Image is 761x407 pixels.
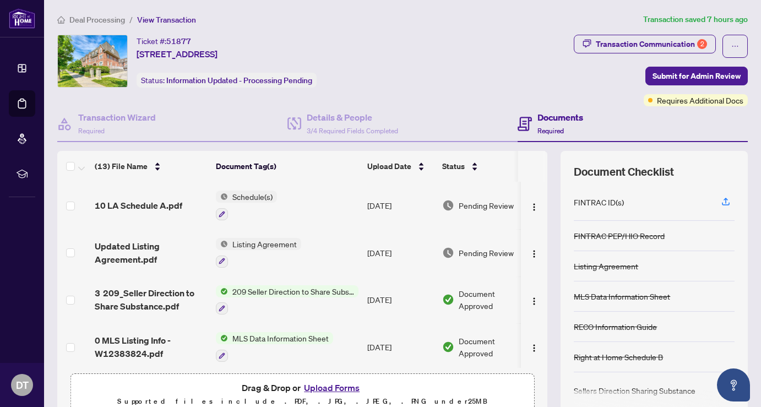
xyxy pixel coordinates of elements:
[242,381,363,395] span: Drag & Drop or
[166,75,312,85] span: Information Updated - Processing Pending
[537,127,564,135] span: Required
[442,341,454,353] img: Document Status
[525,197,543,214] button: Logo
[459,199,514,211] span: Pending Review
[363,151,438,182] th: Upload Date
[137,15,196,25] span: View Transaction
[307,111,398,124] h4: Details & People
[596,35,707,53] div: Transaction Communication
[525,338,543,356] button: Logo
[216,332,333,362] button: Status IconMLS Data Information Sheet
[78,127,105,135] span: Required
[442,199,454,211] img: Document Status
[216,285,228,297] img: Status Icon
[459,287,527,312] span: Document Approved
[442,247,454,259] img: Document Status
[657,94,743,106] span: Requires Additional Docs
[697,39,707,49] div: 2
[525,244,543,262] button: Logo
[166,36,191,46] span: 51877
[137,47,218,61] span: [STREET_ADDRESS]
[58,35,127,87] img: IMG-W12383824_1.jpg
[216,285,358,315] button: Status Icon209 Seller Direction to Share Substance of Offers
[95,160,148,172] span: (13) File Name
[78,111,156,124] h4: Transaction Wizard
[717,368,750,401] button: Open asap
[216,238,228,250] img: Status Icon
[363,229,438,276] td: [DATE]
[574,260,638,272] div: Listing Agreement
[216,332,228,344] img: Status Icon
[57,16,65,24] span: home
[459,247,514,259] span: Pending Review
[228,191,277,203] span: Schedule(s)
[95,199,182,212] span: 10 LA Schedule A.pdf
[216,191,228,203] img: Status Icon
[530,203,539,211] img: Logo
[731,42,739,50] span: ellipsis
[216,238,301,268] button: Status IconListing Agreement
[459,335,527,359] span: Document Approved
[367,160,411,172] span: Upload Date
[574,290,670,302] div: MLS Data Information Sheet
[574,230,665,242] div: FINTRAC PEP/HIO Record
[574,196,624,208] div: FINTRAC ID(s)
[574,384,695,397] div: Sellers Direction Sharing Substance
[228,332,333,344] span: MLS Data Information Sheet
[643,13,748,26] article: Transaction saved 7 hours ago
[228,285,358,297] span: 209 Seller Direction to Share Substance of Offers
[307,127,398,135] span: 3/4 Required Fields Completed
[537,111,583,124] h4: Documents
[95,240,207,266] span: Updated Listing Agreement.pdf
[137,73,317,88] div: Status:
[574,164,674,180] span: Document Checklist
[438,151,531,182] th: Status
[525,291,543,308] button: Logo
[442,294,454,306] img: Document Status
[129,13,133,26] li: /
[363,323,438,371] td: [DATE]
[16,377,29,393] span: DT
[137,35,191,47] div: Ticket #:
[574,351,663,363] div: Right at Home Schedule B
[530,249,539,258] img: Logo
[9,8,35,29] img: logo
[530,297,539,306] img: Logo
[211,151,363,182] th: Document Tag(s)
[228,238,301,250] span: Listing Agreement
[363,182,438,229] td: [DATE]
[95,334,207,360] span: 0 MLS Listing Info - W12383824.pdf
[653,67,741,85] span: Submit for Admin Review
[95,286,207,313] span: 3 209_Seller Direction to Share Substance.pdf
[530,344,539,352] img: Logo
[645,67,748,85] button: Submit for Admin Review
[301,381,363,395] button: Upload Forms
[363,276,438,324] td: [DATE]
[442,160,465,172] span: Status
[69,15,125,25] span: Deal Processing
[216,191,277,220] button: Status IconSchedule(s)
[574,35,716,53] button: Transaction Communication2
[90,151,211,182] th: (13) File Name
[574,321,657,333] div: RECO Information Guide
